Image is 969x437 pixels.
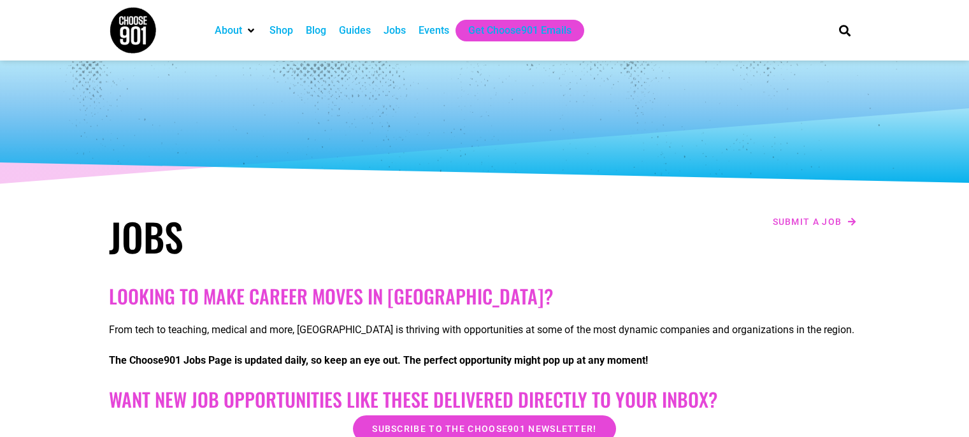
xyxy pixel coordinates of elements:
[306,23,326,38] a: Blog
[109,213,478,259] h1: Jobs
[468,23,571,38] a: Get Choose901 Emails
[208,20,263,41] div: About
[109,388,861,411] h2: Want New Job Opportunities like these Delivered Directly to your Inbox?
[372,424,596,433] span: Subscribe to the Choose901 newsletter!
[109,354,648,366] strong: The Choose901 Jobs Page is updated daily, so keep an eye out. The perfect opportunity might pop u...
[773,217,842,226] span: Submit a job
[769,213,861,230] a: Submit a job
[834,20,855,41] div: Search
[109,322,861,338] p: From tech to teaching, medical and more, [GEOGRAPHIC_DATA] is thriving with opportunities at some...
[208,20,817,41] nav: Main nav
[339,23,371,38] a: Guides
[419,23,449,38] a: Events
[215,23,242,38] a: About
[384,23,406,38] a: Jobs
[109,285,861,308] h2: Looking to make career moves in [GEOGRAPHIC_DATA]?
[269,23,293,38] a: Shop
